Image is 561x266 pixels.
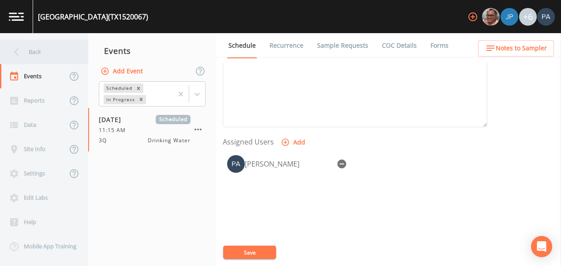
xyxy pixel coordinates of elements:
span: [DATE] [99,115,127,124]
button: Add Event [99,63,146,80]
img: b17d2fe1905336b00f7c80abca93f3e1 [227,155,245,173]
span: Scheduled [156,115,191,124]
div: Remove In Progress [136,95,146,104]
span: Notes to Sampler [496,43,547,54]
div: Remove Scheduled [134,84,143,93]
button: Save [223,246,276,259]
label: Assigned Users [223,137,274,147]
div: Joshua gere Paul [500,8,519,26]
a: Recurrence [268,33,305,58]
a: Schedule [227,33,257,58]
div: Events [88,40,216,62]
img: 41241ef155101aa6d92a04480b0d0000 [501,8,518,26]
div: [GEOGRAPHIC_DATA] (TX1520067) [38,11,148,22]
span: 11:15 AM [99,126,131,134]
span: 3Q [99,137,112,144]
div: [PERSON_NAME] [245,159,333,169]
button: Add [279,134,309,151]
div: In Progress [104,95,136,104]
img: b17d2fe1905336b00f7c80abca93f3e1 [537,8,555,26]
a: Sample Requests [316,33,370,58]
img: e2d790fa78825a4bb76dcb6ab311d44c [482,8,500,26]
div: +6 [519,8,537,26]
a: COC Details [381,33,418,58]
img: logo [9,12,24,21]
span: Drinking Water [148,137,191,144]
div: Mike Franklin [482,8,500,26]
button: Notes to Sampler [478,40,554,57]
a: Forms [429,33,450,58]
div: Scheduled [104,84,134,93]
div: Open Intercom Messenger [531,236,552,257]
a: [DATE]Scheduled11:15 AM3QDrinking Water [88,108,216,152]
